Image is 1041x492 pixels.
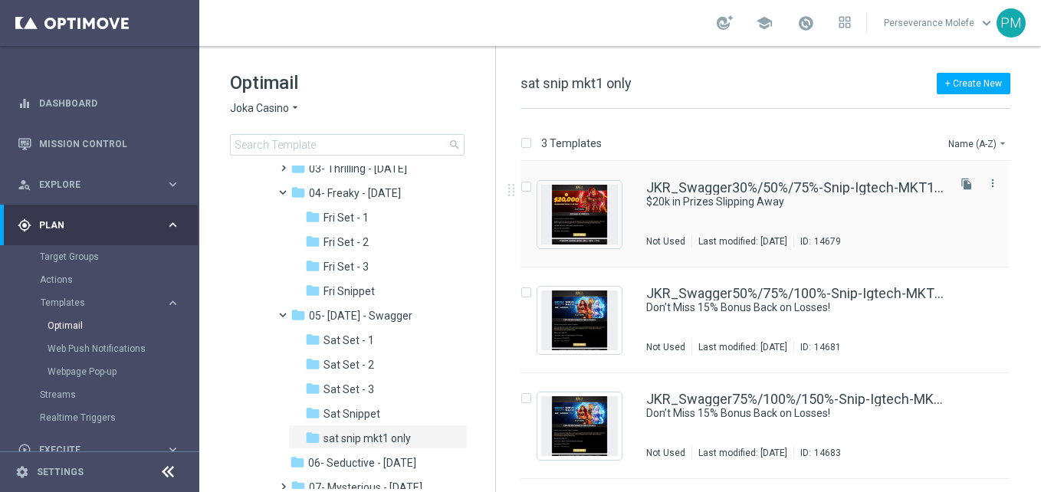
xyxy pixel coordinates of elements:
a: Realtime Triggers [40,412,159,424]
i: folder [291,185,306,200]
span: Joka Casino [230,101,289,116]
a: Don’t Miss 15% Bonus Back on Losses! [646,300,909,315]
div: Execute [18,443,166,457]
span: Templates [41,298,150,307]
span: Sat Set - 2 [323,358,374,372]
div: ID: [793,447,841,459]
div: Actions [40,268,198,291]
a: JKR_Swagger75%/100%/150%-Snip-Igtech-MKT1-ONLY [646,392,944,406]
i: keyboard_arrow_right [166,296,180,310]
a: Streams [40,389,159,401]
span: Fri Set - 1 [323,211,369,225]
i: equalizer [18,97,31,110]
div: Dashboard [18,83,180,123]
button: more_vert [985,174,1000,192]
a: Dashboard [39,83,180,123]
div: Press SPACE to select this row. [505,162,1038,267]
div: Last modified: [DATE] [692,235,793,248]
a: $20k in Prizes Slipping Away [646,195,909,209]
a: Web Push Notifications [48,343,159,355]
span: sat snip mkt1 only [520,75,632,91]
i: folder [305,405,320,421]
a: Mission Control [39,123,180,164]
span: Plan [39,221,166,230]
span: Execute [39,445,166,454]
i: folder [305,356,320,372]
div: Templates [41,298,166,307]
button: Joka Casino arrow_drop_down [230,101,301,116]
div: PM [997,8,1026,38]
i: person_search [18,178,31,192]
i: keyboard_arrow_right [166,218,180,232]
a: JKR_Swagger50%/75%/100%-Snip-Igtech-MKT1-ONLY [646,287,944,300]
div: Not Used [646,235,685,248]
a: JKR_Swagger30%/50%/75%-Snip-Igtech-MKT1-ONLY [646,181,944,195]
h1: Optimail [230,71,465,95]
a: Optimail [48,320,159,332]
a: Target Groups [40,251,159,263]
i: keyboard_arrow_right [166,442,180,457]
span: school [756,15,773,31]
i: folder [305,283,320,298]
button: equalizer Dashboard [17,97,181,110]
a: Actions [40,274,159,286]
a: Webpage Pop-up [48,366,159,378]
i: play_circle_outline [18,443,31,457]
button: Mission Control [17,138,181,150]
i: keyboard_arrow_right [166,177,180,192]
div: Press SPACE to select this row. [505,373,1038,479]
i: arrow_drop_down [997,137,1009,149]
div: Mission Control [18,123,180,164]
i: folder [291,160,306,175]
i: more_vert [987,177,999,189]
i: folder [305,258,320,274]
span: Fri Set - 2 [323,235,369,249]
button: Templates keyboard_arrow_right [40,297,181,309]
input: Search Template [230,134,465,156]
div: person_search Explore keyboard_arrow_right [17,179,181,191]
div: Not Used [646,447,685,459]
div: Optimail [48,314,198,337]
div: Press SPACE to select this row. [505,267,1038,373]
div: $20k in Prizes Slipping Away [646,195,944,209]
i: folder [305,430,320,445]
span: Fri Set - 3 [323,260,369,274]
button: gps_fixed Plan keyboard_arrow_right [17,219,181,231]
div: Templates [40,291,198,383]
span: keyboard_arrow_down [978,15,995,31]
span: Explore [39,180,166,189]
span: search [448,139,461,151]
span: Fri Snippet [323,284,375,298]
i: folder [305,234,320,249]
i: arrow_drop_down [289,101,301,116]
span: 03- Thrilling - Thursday [309,162,407,175]
img: 14679.jpeg [541,185,618,244]
div: Explore [18,178,166,192]
i: folder [305,209,320,225]
i: folder [291,307,306,323]
div: Webpage Pop-up [48,360,198,383]
div: Plan [18,218,166,232]
span: 05- Saturday - Swagger [309,309,412,323]
div: Last modified: [DATE] [692,341,793,353]
span: 06- Seductive - Sunday [308,456,416,470]
img: 14683.jpeg [541,396,618,456]
button: Name (A-Z)arrow_drop_down [947,134,1010,153]
i: file_copy [961,178,973,190]
span: sat snip mkt1 only [323,431,411,445]
span: Sat Set - 1 [323,333,374,347]
div: Web Push Notifications [48,337,198,360]
p: 3 Templates [541,136,602,150]
div: 14683 [814,447,841,459]
div: Not Used [646,341,685,353]
a: Settings [37,467,84,477]
i: folder [305,381,320,396]
div: ID: [793,235,841,248]
button: play_circle_outline Execute keyboard_arrow_right [17,444,181,456]
span: Sat Set - 3 [323,382,374,396]
div: Target Groups [40,245,198,268]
